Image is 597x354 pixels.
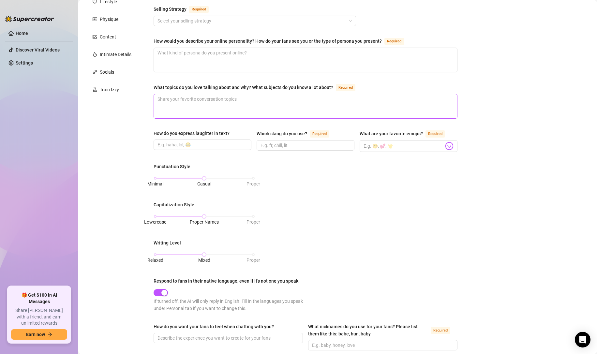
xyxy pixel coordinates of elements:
div: Train Izzy [100,86,119,93]
span: idcard [93,17,97,22]
label: How do you want your fans to feel when chatting with you? [154,323,278,330]
span: Lowercase [144,219,166,225]
div: Selling Strategy [154,6,187,13]
span: Share [PERSON_NAME] with a friend, and earn unlimited rewards [11,307,67,327]
div: Intimate Details [100,51,131,58]
div: Writing Level [154,239,181,246]
span: Proper [246,258,260,263]
label: Selling Strategy [154,5,216,13]
div: Content [100,33,116,40]
span: arrow-right [48,332,52,337]
span: Required [310,130,329,138]
label: Punctuation Style [154,163,195,170]
span: Required [189,6,209,13]
input: Which slang do you use? [261,142,349,149]
div: How do you express laughter in text? [154,130,230,137]
img: svg%3e [445,142,454,150]
div: Capitalization Style [154,201,194,208]
div: Punctuation Style [154,163,190,170]
div: How do you want your fans to feel when chatting with you? [154,323,274,330]
span: Relaxed [147,258,163,263]
div: Respond to fans in their native language, even if it’s not one you speak. [154,277,300,285]
a: Discover Viral Videos [16,47,60,52]
div: What topics do you love talking about and why? What subjects do you know a lot about? [154,84,333,91]
input: How do you want your fans to feel when chatting with you? [157,334,298,342]
span: fire [93,52,97,57]
div: Which slang do you use? [257,130,307,137]
label: Which slang do you use? [257,130,336,138]
label: Capitalization Style [154,201,199,208]
span: Minimal [147,181,163,186]
span: Mixed [198,258,210,263]
input: What are your favorite emojis? [364,142,444,150]
label: What are your favorite emojis? [360,130,452,138]
button: Earn nowarrow-right [11,329,67,340]
input: What nicknames do you use for your fans? Please list them like this: babe, hun, baby [312,342,452,349]
span: experiment [93,87,97,92]
span: Required [425,130,445,138]
span: Proper Names [190,219,219,225]
label: Writing Level [154,239,186,246]
a: Home [16,31,28,36]
div: If turned off, the AI will only reply in English. Fill in the languages you speak under Personal ... [154,298,306,312]
img: logo-BBDzfeDw.svg [5,16,54,22]
div: What are your favorite emojis? [360,130,423,137]
div: Physique [100,16,118,23]
span: Casual [197,181,211,186]
label: How do you express laughter in text? [154,130,234,137]
textarea: What topics do you love talking about and why? What subjects do you know a lot about? [154,94,457,118]
span: link [93,70,97,74]
label: Respond to fans in their native language, even if it’s not one you speak. [154,277,304,285]
div: How would you describe your online personality? How do your fans see you or the type of persona y... [154,37,382,45]
div: What nicknames do you use for your fans? Please list them like this: babe, hun, baby [308,323,428,337]
a: Settings [16,60,33,66]
span: 🎁 Get $100 in AI Messages [11,292,67,305]
span: Proper [246,219,260,225]
textarea: How would you describe your online personality? How do your fans see you or the type of persona y... [154,48,457,72]
div: Open Intercom Messenger [575,332,590,347]
span: Earn now [26,332,45,337]
button: Respond to fans in their native language, even if it’s not one you speak. [154,289,168,296]
span: Required [336,84,355,91]
span: Required [384,38,404,45]
label: What nicknames do you use for your fans? Please list them like this: babe, hun, baby [308,323,457,337]
div: Socials [100,68,114,76]
label: What topics do you love talking about and why? What subjects do you know a lot about? [154,83,363,91]
span: Required [431,327,450,334]
input: How do you express laughter in text? [157,141,246,148]
label: How would you describe your online personality? How do your fans see you or the type of persona y... [154,37,411,45]
span: picture [93,35,97,39]
span: Proper [246,181,260,186]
